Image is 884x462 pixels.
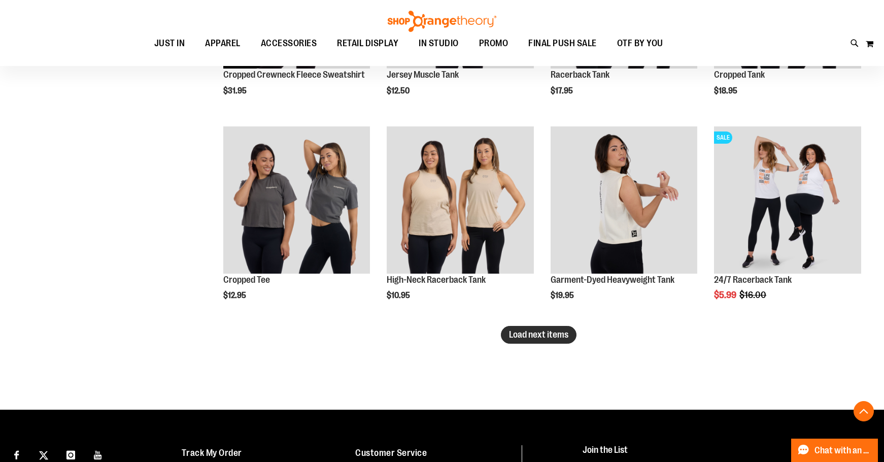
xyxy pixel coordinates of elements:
a: Cropped Crewneck Fleece Sweatshirt [223,70,365,80]
span: RETAIL DISPLAY [337,32,398,55]
a: OTF Womens CVC Racerback Tank Tan [387,126,534,275]
a: Racerback Tank [551,70,609,80]
a: JUST IN [144,32,195,55]
span: $19.95 [551,291,575,300]
img: Shop Orangetheory [386,11,498,32]
span: ACCESSORIES [261,32,317,55]
div: product [709,121,866,326]
span: $5.99 [714,290,738,300]
span: $31.95 [223,86,248,95]
a: Customer Service [355,448,427,458]
button: Back To Top [854,401,874,421]
span: IN STUDIO [419,32,459,55]
a: RETAIL DISPLAY [327,32,409,55]
span: JUST IN [154,32,185,55]
a: FINAL PUSH SALE [518,32,607,55]
div: product [546,121,703,326]
img: OTF Womens Crop Tee Grey [223,126,370,274]
img: OTF Womens CVC Racerback Tank Tan [387,126,534,274]
a: Track My Order [182,448,242,458]
img: 24/7 Racerback Tank [714,126,861,274]
span: $16.00 [739,290,768,300]
a: IN STUDIO [409,32,469,55]
a: OTF Womens Crop Tee Grey [223,126,370,275]
span: SALE [714,131,732,144]
span: $10.95 [387,291,412,300]
span: $18.95 [714,86,739,95]
a: Cropped Tank [714,70,765,80]
a: OTF BY YOU [607,32,673,55]
a: ACCESSORIES [251,32,327,55]
button: Load next items [501,326,576,344]
span: Load next items [509,329,568,340]
a: 24/7 Racerback Tank [714,275,792,285]
span: PROMO [479,32,508,55]
span: $12.50 [387,86,411,95]
div: product [218,121,376,326]
a: APPAREL [195,32,251,55]
a: Cropped Tee [223,275,270,285]
a: Garment-Dyed Heavyweight Tank [551,126,698,275]
a: Jersey Muscle Tank [387,70,459,80]
a: PROMO [469,32,519,55]
a: High-Neck Racerback Tank [387,275,486,285]
span: Chat with an Expert [814,446,872,455]
div: product [382,121,539,326]
a: 24/7 Racerback TankSALE [714,126,861,275]
a: Garment-Dyed Heavyweight Tank [551,275,674,285]
span: OTF BY YOU [617,32,663,55]
span: FINAL PUSH SALE [528,32,597,55]
button: Chat with an Expert [791,439,878,462]
span: $12.95 [223,291,248,300]
span: $17.95 [551,86,574,95]
span: APPAREL [205,32,241,55]
img: Garment-Dyed Heavyweight Tank [551,126,698,274]
img: Twitter [39,451,48,460]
